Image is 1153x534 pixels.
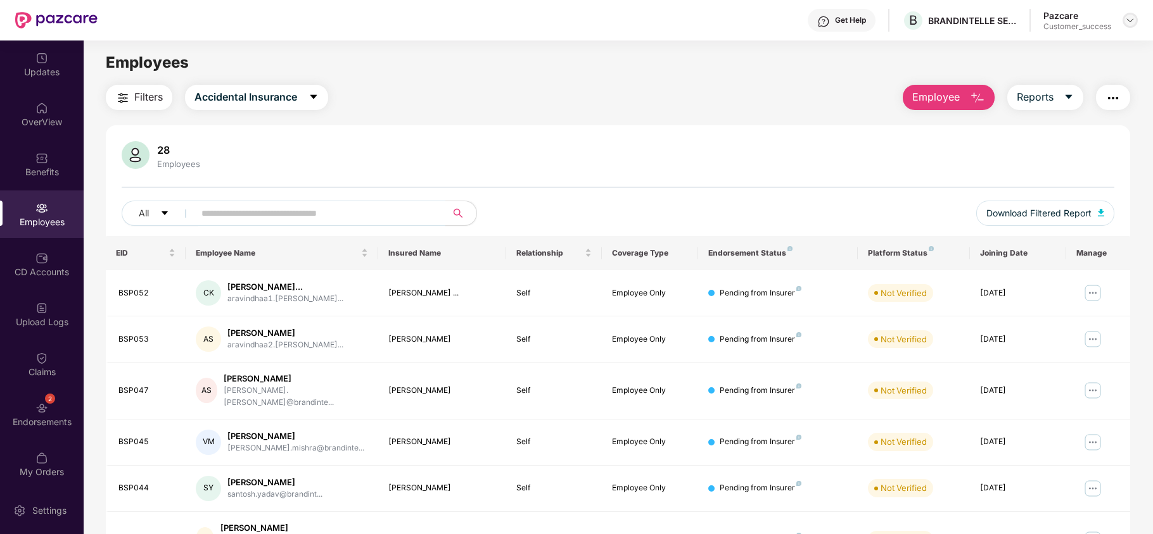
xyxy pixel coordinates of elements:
[787,246,793,251] img: svg+xml;base64,PHN2ZyB4bWxucz0iaHR0cDovL3d3dy53My5vcmcvMjAwMC9zdmciIHdpZHRoPSI4IiBoZWlnaHQ9IjgiIH...
[196,248,358,258] span: Employee Name
[227,281,343,293] div: [PERSON_NAME]...
[227,430,364,442] div: [PERSON_NAME]
[980,333,1056,345] div: [DATE]
[227,293,343,305] div: aravindhaa1.[PERSON_NAME]...
[909,13,917,28] span: B
[612,333,688,345] div: Employee Only
[881,333,927,345] div: Not Verified
[1083,329,1103,349] img: manageButton
[929,246,934,251] img: svg+xml;base64,PHN2ZyB4bWxucz0iaHR0cDovL3d3dy53My5vcmcvMjAwMC9zdmciIHdpZHRoPSI4IiBoZWlnaHQ9IjgiIH...
[986,206,1092,220] span: Download Filtered Report
[35,252,48,264] img: svg+xml;base64,PHN2ZyBpZD0iQ0RfQWNjb3VudHMiIGRhdGEtbmFtZT0iQ0QgQWNjb3VudHMiIHhtbG5zPSJodHRwOi8vd3...
[612,385,688,397] div: Employee Only
[720,287,801,299] div: Pending from Insurer
[122,201,199,226] button: Allcaret-down
[835,15,866,25] div: Get Help
[1064,92,1074,103] span: caret-down
[817,15,830,28] img: svg+xml;base64,PHN2ZyBpZD0iSGVscC0zMngzMiIgeG1sbnM9Imh0dHA6Ly93d3cudzMub3JnLzIwMDAvc3ZnIiB3aWR0aD...
[220,522,367,534] div: [PERSON_NAME]
[506,236,602,270] th: Relationship
[227,339,343,351] div: aravindhaa2.[PERSON_NAME]...
[796,332,801,337] img: svg+xml;base64,PHN2ZyB4bWxucz0iaHR0cDovL3d3dy53My5vcmcvMjAwMC9zdmciIHdpZHRoPSI4IiBoZWlnaHQ9IjgiIH...
[980,287,1056,299] div: [DATE]
[196,378,217,403] div: AS
[516,248,583,258] span: Relationship
[1083,478,1103,499] img: manageButton
[35,52,48,65] img: svg+xml;base64,PHN2ZyBpZD0iVXBkYXRlZCIgeG1sbnM9Imh0dHA6Ly93d3cudzMub3JnLzIwMDAvc3ZnIiB3aWR0aD0iMj...
[106,53,189,71] span: Employees
[227,442,364,454] div: [PERSON_NAME].mishra@brandinte...
[185,85,328,110] button: Accidental Insurancecaret-down
[196,430,221,455] div: VM
[796,383,801,388] img: svg+xml;base64,PHN2ZyB4bWxucz0iaHR0cDovL3d3dy53My5vcmcvMjAwMC9zdmciIHdpZHRoPSI4IiBoZWlnaHQ9IjgiIH...
[881,384,927,397] div: Not Verified
[881,481,927,494] div: Not Verified
[1083,380,1103,400] img: manageButton
[155,159,203,169] div: Employees
[35,102,48,115] img: svg+xml;base64,PHN2ZyBpZD0iSG9tZSIgeG1sbnM9Imh0dHA6Ly93d3cudzMub3JnLzIwMDAvc3ZnIiB3aWR0aD0iMjAiIG...
[118,287,175,299] div: BSP052
[1083,432,1103,452] img: manageButton
[1125,15,1135,25] img: svg+xml;base64,PHN2ZyBpZD0iRHJvcGRvd24tMzJ4MzIiIHhtbG5zPSJodHRwOi8vd3d3LnczLm9yZy8yMDAwL3N2ZyIgd2...
[868,248,960,258] div: Platform Status
[516,436,592,448] div: Self
[720,333,801,345] div: Pending from Insurer
[35,352,48,364] img: svg+xml;base64,PHN2ZyBpZD0iQ2xhaW0iIHhtbG5zPSJodHRwOi8vd3d3LnczLm9yZy8yMDAwL3N2ZyIgd2lkdGg9IjIwIi...
[196,476,221,501] div: SY
[796,481,801,486] img: svg+xml;base64,PHN2ZyB4bWxucz0iaHR0cDovL3d3dy53My5vcmcvMjAwMC9zdmciIHdpZHRoPSI4IiBoZWlnaHQ9IjgiIH...
[35,302,48,314] img: svg+xml;base64,PHN2ZyBpZD0iVXBsb2FkX0xvZ3MiIGRhdGEtbmFtZT0iVXBsb2FkIExvZ3MiIHhtbG5zPSJodHRwOi8vd3...
[13,504,26,517] img: svg+xml;base64,PHN2ZyBpZD0iU2V0dGluZy0yMHgyMCIgeG1sbnM9Imh0dHA6Ly93d3cudzMub3JnLzIwMDAvc3ZnIiB3aW...
[1098,209,1104,216] img: svg+xml;base64,PHN2ZyB4bWxucz0iaHR0cDovL3d3dy53My5vcmcvMjAwMC9zdmciIHhtbG5zOnhsaW5rPSJodHRwOi8vd3...
[118,482,175,494] div: BSP044
[15,12,98,28] img: New Pazcare Logo
[35,152,48,165] img: svg+xml;base64,PHN2ZyBpZD0iQmVuZWZpdHMiIHhtbG5zPSJodHRwOi8vd3d3LnczLm9yZy8yMDAwL3N2ZyIgd2lkdGg9Ij...
[35,202,48,214] img: svg+xml;base64,PHN2ZyBpZD0iRW1wbG95ZWVzIiB4bWxucz0iaHR0cDovL3d3dy53My5vcmcvMjAwMC9zdmciIHdpZHRoPS...
[45,394,55,404] div: 2
[227,476,322,488] div: [PERSON_NAME]
[118,436,175,448] div: BSP045
[516,482,592,494] div: Self
[445,208,470,218] span: search
[155,144,203,156] div: 28
[881,435,927,448] div: Not Verified
[122,141,150,169] img: svg+xml;base64,PHN2ZyB4bWxucz0iaHR0cDovL3d3dy53My5vcmcvMjAwMC9zdmciIHhtbG5zOnhsaW5rPSJodHRwOi8vd3...
[388,333,496,345] div: [PERSON_NAME]
[516,333,592,345] div: Self
[116,248,166,258] span: EID
[445,201,477,226] button: search
[196,326,221,352] div: AS
[186,236,378,270] th: Employee Name
[928,15,1017,27] div: BRANDINTELLE SERVICES PRIVATE LIMITED
[720,436,801,448] div: Pending from Insurer
[118,333,175,345] div: BSP053
[903,85,995,110] button: Employee
[194,89,297,105] span: Accidental Insurance
[912,89,960,105] span: Employee
[224,385,368,409] div: [PERSON_NAME].[PERSON_NAME]@brandinte...
[720,482,801,494] div: Pending from Insurer
[388,287,496,299] div: [PERSON_NAME] ...
[35,452,48,464] img: svg+xml;base64,PHN2ZyBpZD0iTXlfT3JkZXJzIiBkYXRhLW5hbWU9Ik15IE9yZGVycyIgeG1sbnM9Imh0dHA6Ly93d3cudz...
[118,385,175,397] div: BSP047
[1083,283,1103,303] img: manageButton
[1105,90,1121,106] img: svg+xml;base64,PHN2ZyB4bWxucz0iaHR0cDovL3d3dy53My5vcmcvMjAwMC9zdmciIHdpZHRoPSIyNCIgaGVpZ2h0PSIyNC...
[106,85,172,110] button: Filters
[612,482,688,494] div: Employee Only
[115,90,131,106] img: svg+xml;base64,PHN2ZyB4bWxucz0iaHR0cDovL3d3dy53My5vcmcvMjAwMC9zdmciIHdpZHRoPSIyNCIgaGVpZ2h0PSIyNC...
[708,248,848,258] div: Endorsement Status
[29,504,70,517] div: Settings
[1043,22,1111,32] div: Customer_success
[516,287,592,299] div: Self
[970,90,985,106] img: svg+xml;base64,PHN2ZyB4bWxucz0iaHR0cDovL3d3dy53My5vcmcvMjAwMC9zdmciIHhtbG5zOnhsaW5rPSJodHRwOi8vd3...
[227,327,343,339] div: [PERSON_NAME]
[980,482,1056,494] div: [DATE]
[388,436,496,448] div: [PERSON_NAME]
[1043,9,1111,22] div: Pazcare
[388,482,496,494] div: [PERSON_NAME]
[612,287,688,299] div: Employee Only
[1017,89,1054,105] span: Reports
[516,385,592,397] div: Self
[196,280,221,306] div: CK
[980,385,1056,397] div: [DATE]
[970,236,1066,270] th: Joining Date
